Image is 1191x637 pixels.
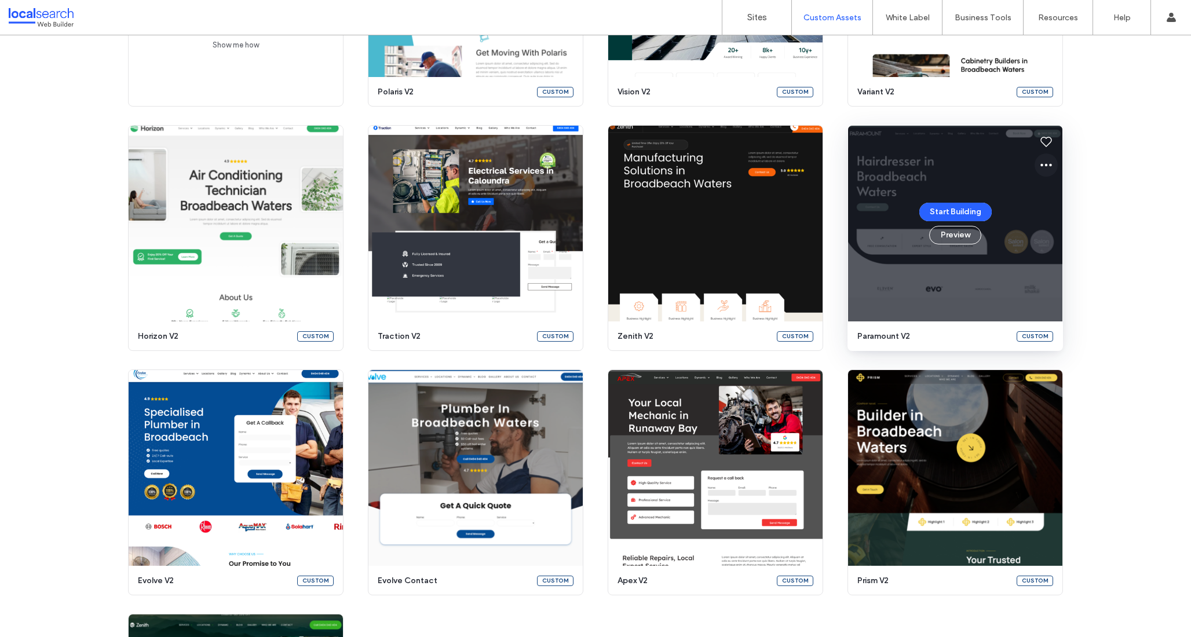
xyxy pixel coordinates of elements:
div: Custom [777,576,813,586]
span: variant v2 [857,86,1010,98]
label: Help [1113,13,1131,23]
div: Custom [1017,576,1053,586]
label: Resources [1038,13,1078,23]
span: zenith v2 [618,331,770,342]
label: Business Tools [955,13,1011,23]
div: Custom [537,331,573,342]
div: Custom [1017,87,1053,97]
button: Start Building [919,203,992,221]
label: Sites [747,12,767,23]
span: traction v2 [378,331,530,342]
a: Show me how [213,39,259,51]
div: Custom [1017,331,1053,342]
div: Custom [297,576,334,586]
label: Custom Assets [803,13,861,23]
div: Custom [777,87,813,97]
span: Help [27,8,50,19]
div: Custom [297,331,334,342]
span: polaris v2 [378,86,530,98]
span: paramount v2 [857,331,1010,342]
span: evolve contact [378,575,530,587]
span: evolve v2 [138,575,290,587]
span: apex v2 [618,575,770,587]
label: White Label [886,13,930,23]
div: Custom [777,331,813,342]
span: vision v2 [618,86,770,98]
div: Custom [537,576,573,586]
span: horizon v2 [138,331,290,342]
button: Preview [929,226,981,244]
div: Custom [537,87,573,97]
span: prism v2 [857,575,1010,587]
